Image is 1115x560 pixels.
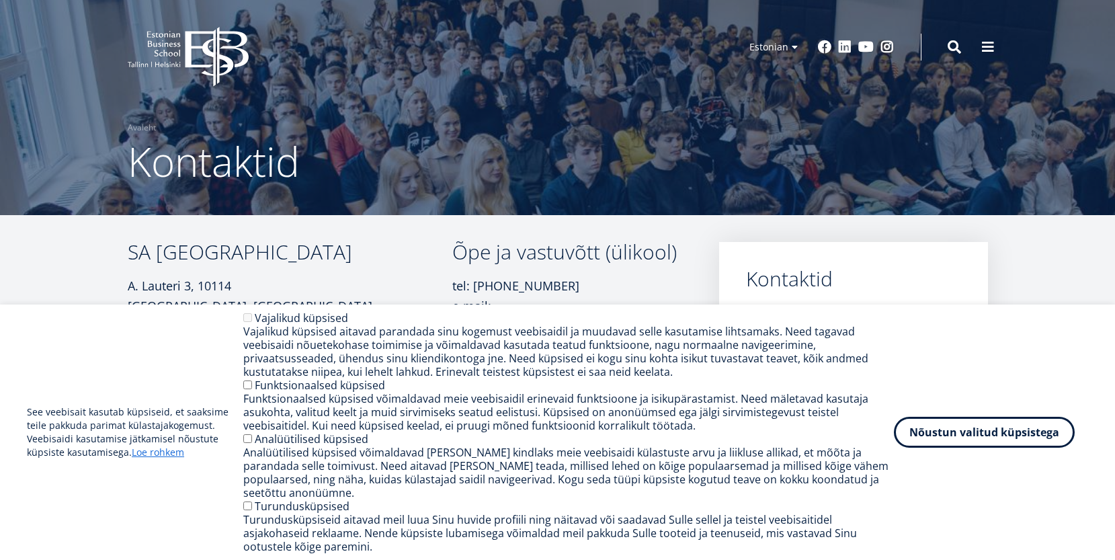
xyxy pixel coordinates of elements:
a: Youtube [858,40,874,54]
h3: Õpe ja vastuvõtt (ülikool) [452,242,680,262]
label: Turundusküpsised [255,499,349,514]
p: See veebisait kasutab küpsiseid, et saaksime teile pakkuda parimat külastajakogemust. Veebisaidi ... [27,405,243,459]
div: Vajalikud küpsised aitavad parandada sinu kogemust veebisaidil ja muudavad selle kasutamise lihts... [243,325,894,378]
a: Facebook [818,40,831,54]
a: Linkedin [838,40,852,54]
a: Administratsioon [759,303,857,316]
div: Turundusküpsiseid aitavad meil luua Sinu huvide profiili ning näitavad või saadavad Sulle sellel ... [243,513,894,553]
div: Funktsionaalsed küpsised võimaldavad meie veebisaidil erinevaid funktsioone ja isikupärastamist. ... [243,392,894,432]
p: tel: [PHONE_NUMBER] e-mail: [452,276,680,336]
label: Vajalikud küpsised [255,311,348,325]
label: Funktsionaalsed küpsised [255,378,385,393]
span: Kontaktid [128,134,300,189]
button: Nõustun valitud küpsistega [894,417,1075,448]
h3: SA [GEOGRAPHIC_DATA] [128,242,452,262]
a: Instagram [880,40,894,54]
a: Kontaktid [746,269,961,289]
div: Analüütilised küpsised võimaldavad [PERSON_NAME] kindlaks meie veebisaidi külastuste arvu ja liik... [243,446,894,499]
a: Avaleht [128,121,156,134]
p: A. Lauteri 3, 10114 [GEOGRAPHIC_DATA], [GEOGRAPHIC_DATA] Reg. kood: 90013934 [128,276,452,336]
a: Loe rohkem [132,446,184,459]
label: Analüütilised küpsised [255,432,368,446]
